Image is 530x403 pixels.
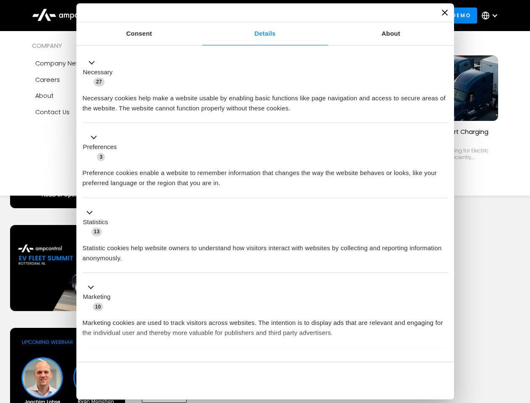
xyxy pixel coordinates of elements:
div: Preference cookies enable a website to remember information that changes the way the website beha... [83,162,448,188]
a: About [32,88,136,104]
a: Consent [76,22,202,45]
div: Statistic cookies help website owners to understand how visitors interact with websites by collec... [83,237,448,263]
div: Necessary cookies help make a website usable by enabling basic functions like page navigation and... [83,87,448,113]
div: Careers [35,75,60,84]
span: 27 [94,78,104,86]
a: Careers [32,72,136,88]
div: Marketing cookies are used to track visitors across websites. The intention is to display ads tha... [83,311,448,338]
span: 13 [91,228,102,236]
div: Company news [35,59,84,68]
button: Necessary (27) [83,58,118,87]
label: Marketing [83,292,111,302]
span: 10 [93,303,104,311]
span: 2 [138,359,146,367]
button: Preferences (3) [83,133,122,162]
label: Preferences [83,142,117,152]
label: Statistics [83,217,108,227]
button: Marketing (10) [83,283,116,312]
div: COMPANY [32,41,136,50]
span: 3 [97,153,105,161]
button: Unclassified (2) [83,357,151,368]
a: Details [202,22,328,45]
button: Okay [327,369,447,393]
div: About [35,91,54,100]
label: Necessary [83,68,113,77]
a: About [328,22,454,45]
div: Contact Us [35,107,70,117]
a: Contact Us [32,104,136,120]
button: Close banner [442,10,448,16]
button: Statistics (13) [83,207,113,237]
a: Company news [32,55,136,71]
